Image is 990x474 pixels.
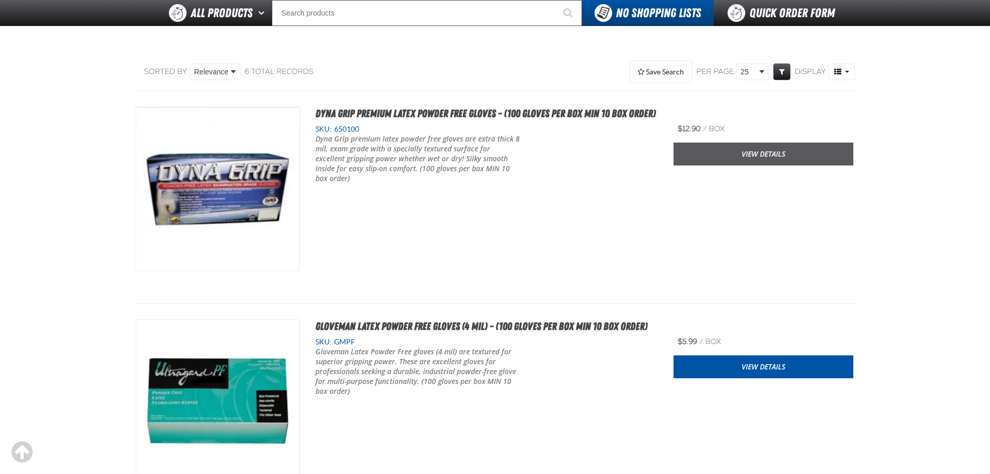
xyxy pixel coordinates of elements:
span: Per page: [696,67,736,77]
button: Expand or Collapse Saved Search drop-down to save a search query [629,60,692,83]
span: 25 [741,67,757,78]
a: Dyna Grip Premium Latex Powder Free Gloves - (100 gloves per box MIN 10 box order) [315,107,656,120]
button: Product Grid Views Toolbar [828,63,855,80]
span: / [703,124,707,133]
span: Display: [795,67,827,76]
div: SKU: [315,337,658,347]
span: GMPF [332,338,355,346]
span: / [699,337,703,346]
a: Expand or Collapse Grid Filters [773,63,790,80]
span: All Products [191,4,253,22]
a: View Details [674,143,853,165]
div: 6 total records [245,67,313,77]
span: Product Grid Views Toolbar [829,64,854,80]
span: Relevance [194,67,229,78]
span: box [705,337,721,346]
div: SKU: [315,124,658,134]
p: Dyna Grip premium latex powder free gloves are extra thick 8 mil, exam grade with a specially tex... [315,134,521,183]
span: No Shopping Lists [616,6,701,20]
a: View Details [674,355,853,378]
span: Save Search [646,68,684,76]
img: Dyna Grip Premium Latex Powder Free Gloves - (100 gloves per box MIN 10 box order) [136,107,299,271]
span: $12.90 [678,124,701,133]
span: 650100 [332,125,359,133]
a: Gloveman Latex Powder Free Gloves (4 mil) - (100 gloves per box MIN 10 box order) [315,320,648,332]
span: $5.99 [678,337,697,346]
: View Details of the Dyna Grip Premium Latex Powder Free Gloves - (100 gloves per box MIN 10 box o... [136,107,299,271]
p: Gloveman Latex Powder Free gloves (4 mil) are textured for superior gripping power. These are exc... [315,347,521,396]
div: Scroll to the top [10,441,33,464]
span: box [709,124,724,133]
span: Sorted By: [144,67,188,76]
